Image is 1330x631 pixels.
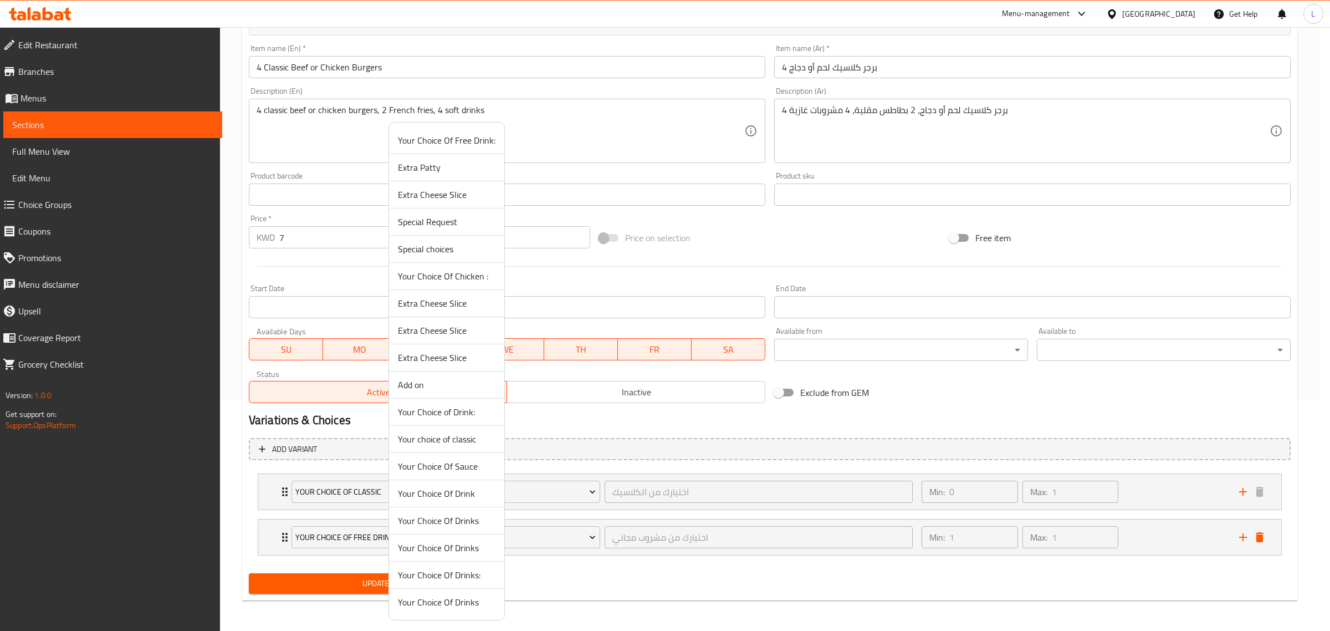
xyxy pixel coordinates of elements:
span: Your Choice Of Sauce [398,460,495,473]
span: Your Choice Of Drinks [398,596,495,609]
span: Your Choice Of Drinks: [398,568,495,582]
span: Extra Cheese Slice [398,188,495,201]
span: Your Choice Of Chicken : [398,269,495,283]
span: Extra Cheese Slice [398,297,495,310]
span: Your Choice Of Drinks [398,514,495,527]
span: Special Request [398,215,495,228]
span: Your choice of classic [398,432,495,446]
span: Add on [398,378,495,391]
span: Your Choice of Drink: [398,405,495,419]
span: Your Choice Of Drinks [398,541,495,554]
span: Your Choice Of Drink [398,487,495,500]
span: Your Choice Of Free Drink: [398,134,495,147]
span: Extra Patty [398,161,495,174]
span: Extra Cheese Slice [398,324,495,337]
span: Extra Cheese Slice [398,351,495,364]
span: Special choices [398,242,495,256]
